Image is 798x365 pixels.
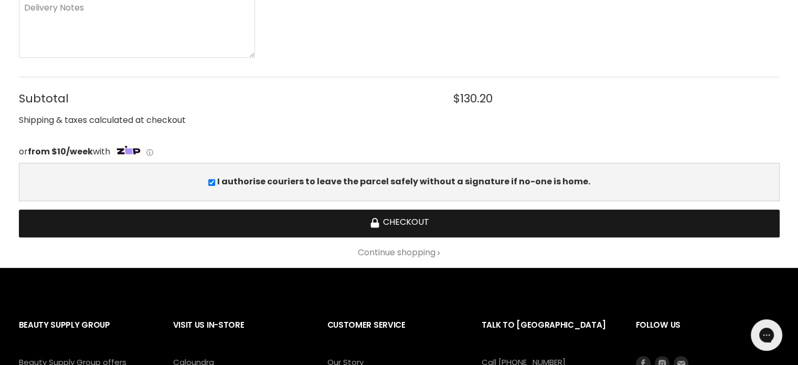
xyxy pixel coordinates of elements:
h2: Customer Service [327,312,461,356]
b: I authorise couriers to leave the parcel safely without a signature if no-one is home. [217,175,590,187]
button: Checkout [19,210,780,237]
img: Zip Logo [112,143,145,158]
span: or with [19,145,110,158]
h2: Follow us [636,312,780,356]
span: Subtotal [19,92,432,105]
a: Continue shopping [19,248,780,257]
strong: from $10/week [28,145,93,158]
iframe: Gorgias live chat messenger [746,316,788,354]
h2: Beauty Supply Group [19,312,152,356]
span: $130.20 [453,92,493,105]
h2: Talk to [GEOGRAPHIC_DATA] [482,312,615,356]
div: Shipping & taxes calculated at checkout [19,114,780,127]
h2: Visit Us In-Store [173,312,306,356]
